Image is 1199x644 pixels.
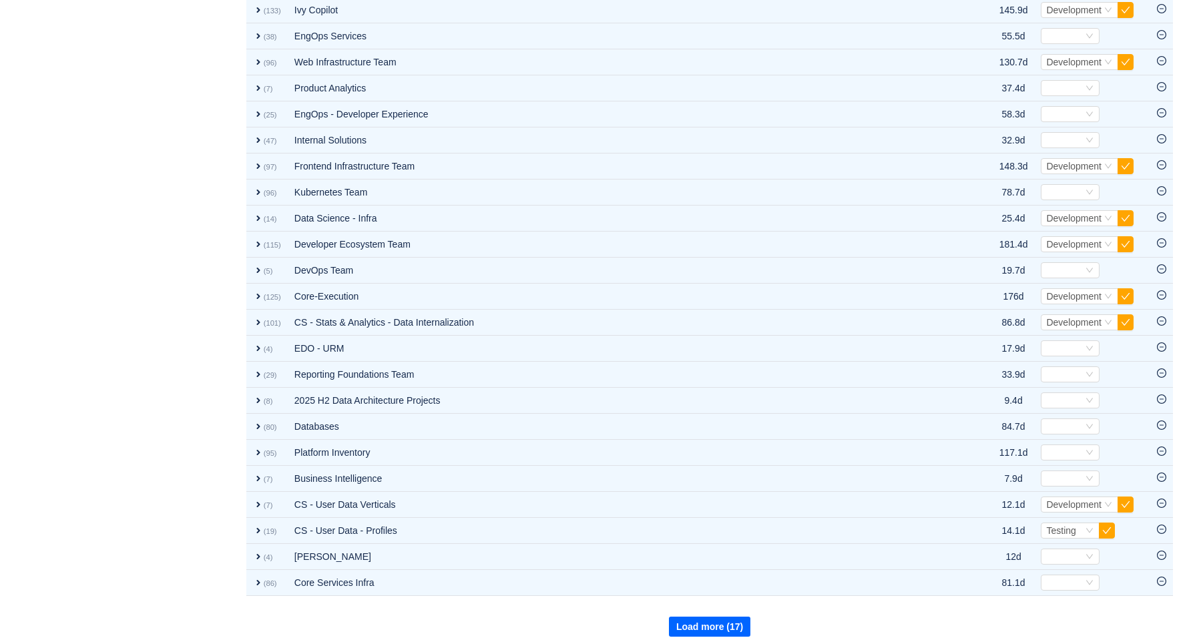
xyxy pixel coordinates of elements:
[264,527,277,535] small: (19)
[1046,57,1102,67] span: Development
[253,135,264,145] span: expand
[1157,472,1166,482] i: icon: minus-circle
[253,31,264,41] span: expand
[993,284,1035,310] td: 176d
[288,544,950,570] td: [PERSON_NAME]
[253,551,264,562] span: expand
[1086,474,1094,484] i: icon: down
[288,336,950,362] td: EDO - URM
[288,232,950,258] td: Developer Ecosystem Team
[264,137,277,145] small: (47)
[288,414,950,440] td: Databases
[264,397,273,405] small: (8)
[1086,32,1094,41] i: icon: down
[1086,266,1094,276] i: icon: down
[288,492,950,518] td: CS - User Data Verticals
[1118,54,1134,70] button: icon: check
[264,371,277,379] small: (29)
[288,440,950,466] td: Platform Inventory
[288,49,950,75] td: Web Infrastructure Team
[1157,238,1166,248] i: icon: minus-circle
[1086,136,1094,145] i: icon: down
[1157,525,1166,534] i: icon: minus-circle
[993,336,1035,362] td: 17.9d
[1157,499,1166,508] i: icon: minus-circle
[288,127,950,153] td: Internal Solutions
[1046,239,1102,250] span: Development
[1157,82,1166,91] i: icon: minus-circle
[1157,420,1166,430] i: icon: minus-circle
[993,101,1035,127] td: 58.3d
[253,291,264,302] span: expand
[1118,314,1134,330] button: icon: check
[1157,368,1166,378] i: icon: minus-circle
[264,475,273,483] small: (7)
[253,499,264,510] span: expand
[1157,446,1166,456] i: icon: minus-circle
[264,33,277,41] small: (38)
[1157,212,1166,222] i: icon: minus-circle
[1157,186,1166,196] i: icon: minus-circle
[1086,579,1094,588] i: icon: down
[253,5,264,15] span: expand
[253,421,264,432] span: expand
[253,265,264,276] span: expand
[1086,553,1094,562] i: icon: down
[1046,525,1075,536] span: Testing
[993,388,1035,414] td: 9.4d
[264,449,277,457] small: (95)
[264,345,273,353] small: (4)
[993,518,1035,544] td: 14.1d
[1157,108,1166,117] i: icon: minus-circle
[1157,160,1166,170] i: icon: minus-circle
[253,525,264,536] span: expand
[1046,5,1102,15] span: Development
[993,49,1035,75] td: 130.7d
[1118,497,1134,513] button: icon: check
[1046,499,1102,510] span: Development
[253,395,264,406] span: expand
[1099,523,1115,539] button: icon: check
[253,577,264,588] span: expand
[993,570,1035,596] td: 81.1d
[1046,317,1102,328] span: Development
[993,466,1035,492] td: 7.9d
[1046,161,1102,172] span: Development
[1118,210,1134,226] button: icon: check
[1157,264,1166,274] i: icon: minus-circle
[264,319,281,327] small: (101)
[264,111,277,119] small: (25)
[288,180,950,206] td: Kubernetes Team
[264,189,277,197] small: (96)
[253,161,264,172] span: expand
[1157,551,1166,560] i: icon: minus-circle
[288,570,950,596] td: Core Services Infra
[1104,292,1112,302] i: icon: down
[288,101,950,127] td: EngOps - Developer Experience
[264,579,277,587] small: (86)
[264,59,277,67] small: (96)
[253,213,264,224] span: expand
[1086,344,1094,354] i: icon: down
[1118,158,1134,174] button: icon: check
[253,317,264,328] span: expand
[288,284,950,310] td: Core-Execution
[1104,240,1112,250] i: icon: down
[288,75,950,101] td: Product Analytics
[993,232,1035,258] td: 181.4d
[1086,396,1094,406] i: icon: down
[264,241,281,249] small: (115)
[993,127,1035,153] td: 32.9d
[264,423,277,431] small: (80)
[993,206,1035,232] td: 25.4d
[1104,214,1112,224] i: icon: down
[993,492,1035,518] td: 12.1d
[993,414,1035,440] td: 84.7d
[253,187,264,198] span: expand
[1086,188,1094,198] i: icon: down
[1086,448,1094,458] i: icon: down
[1046,291,1102,302] span: Development
[264,501,273,509] small: (7)
[253,369,264,380] span: expand
[288,258,950,284] td: DevOps Team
